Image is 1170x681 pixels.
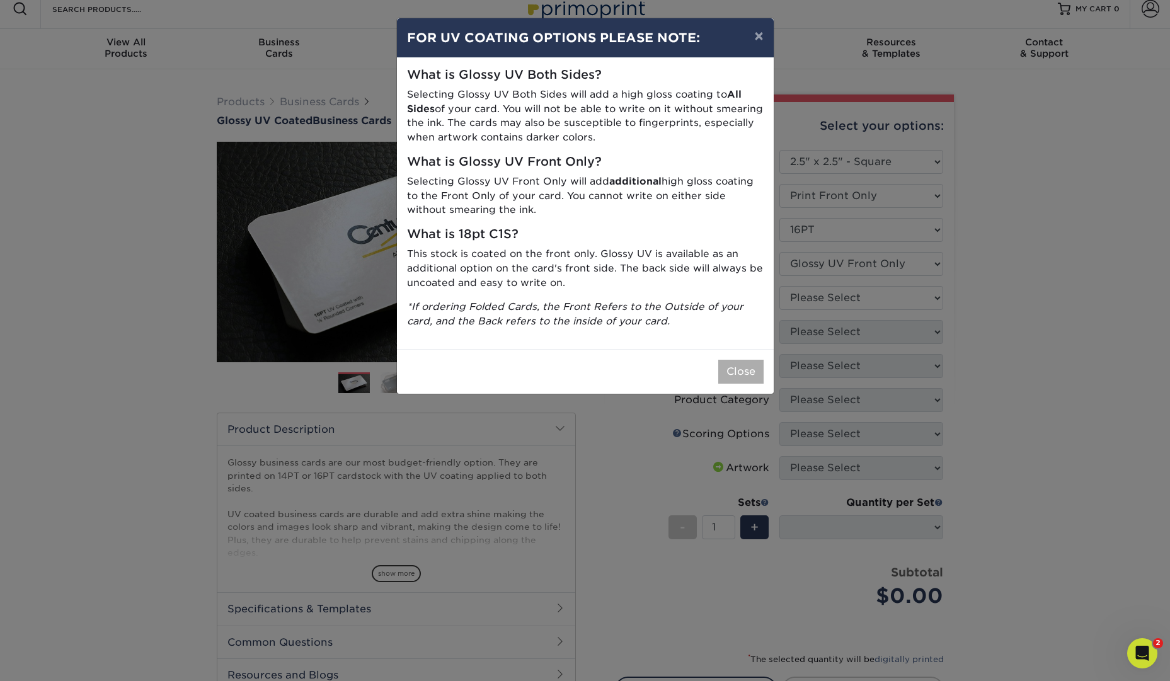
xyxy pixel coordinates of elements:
strong: additional [609,175,662,187]
strong: All Sides [407,88,742,115]
button: Close [718,360,764,384]
h5: What is Glossy UV Front Only? [407,155,764,169]
iframe: Intercom live chat [1127,638,1157,668]
button: × [744,18,773,54]
p: Selecting Glossy UV Both Sides will add a high gloss coating to of your card. You will not be abl... [407,88,764,145]
h5: What is Glossy UV Both Sides? [407,68,764,83]
h4: FOR UV COATING OPTIONS PLEASE NOTE: [407,28,764,47]
i: *If ordering Folded Cards, the Front Refers to the Outside of your card, and the Back refers to t... [407,300,743,327]
h5: What is 18pt C1S? [407,227,764,242]
p: This stock is coated on the front only. Glossy UV is available as an additional option on the car... [407,247,764,290]
p: Selecting Glossy UV Front Only will add high gloss coating to the Front Only of your card. You ca... [407,175,764,217]
span: 2 [1153,638,1163,648]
